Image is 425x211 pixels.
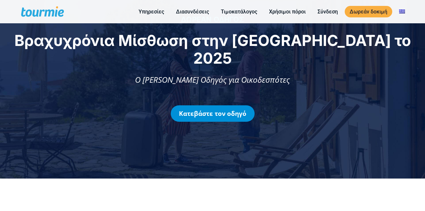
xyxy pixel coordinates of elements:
span: Ο [PERSON_NAME] Οδηγός για Οικοδεσπότες [135,74,290,85]
a: Αλλαγή σε [394,8,410,16]
span: Αριθμός καταλυμάτων [121,53,180,61]
a: Χρήσιμοι πόροι [264,8,311,16]
a: Δωρεάν δοκιμή [345,6,392,17]
a: Σύνδεση [313,8,343,16]
a: Υπηρεσίες [134,8,169,16]
a: Κατεβάστε τον οδηγό [171,105,255,122]
span: Βραχυχρόνια Μίσθωση στην [GEOGRAPHIC_DATA] το 2025 [14,31,411,67]
a: Διασυνδέσεις [171,8,214,16]
span: Τηλέφωνο [121,26,148,34]
a: Τιμοκατάλογος [216,8,262,16]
